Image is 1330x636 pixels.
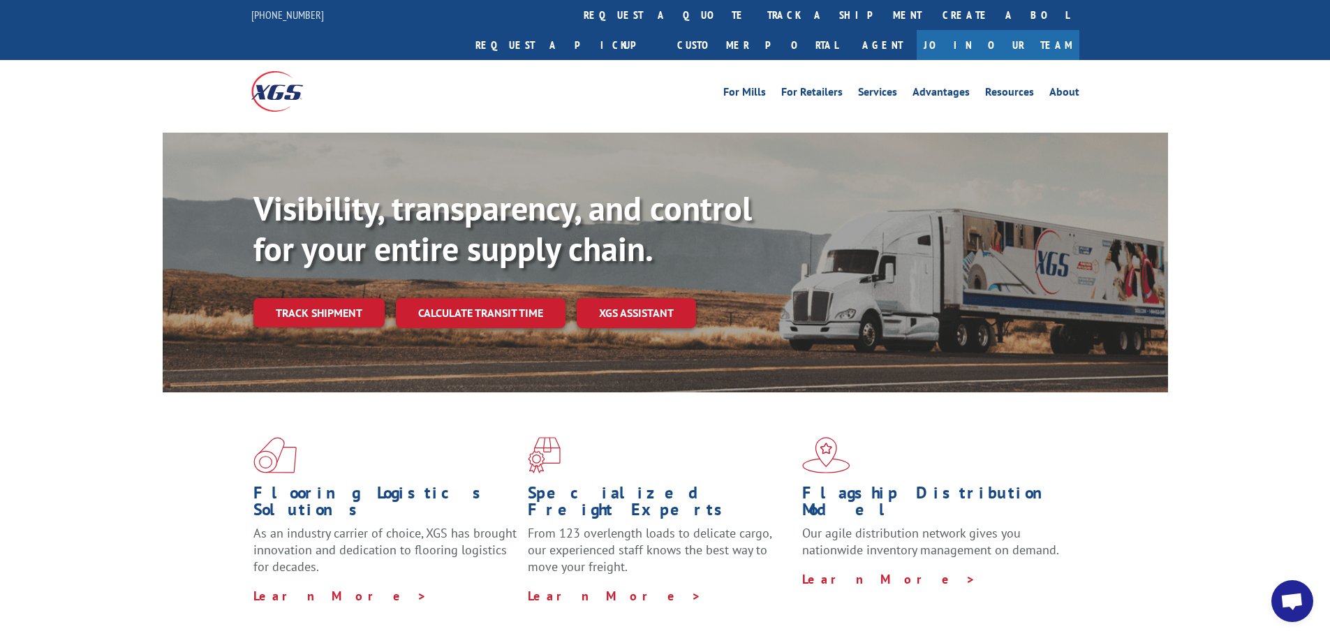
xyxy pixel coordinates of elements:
p: From 123 overlength loads to delicate cargo, our experienced staff knows the best way to move you... [528,525,792,587]
a: Learn More > [253,588,427,604]
a: Request a pickup [465,30,667,60]
img: xgs-icon-flagship-distribution-model-red [802,437,850,473]
a: Customer Portal [667,30,848,60]
a: About [1049,87,1079,102]
a: [PHONE_NUMBER] [251,8,324,22]
a: For Mills [723,87,766,102]
a: Services [858,87,897,102]
a: Resources [985,87,1034,102]
img: xgs-icon-focused-on-flooring-red [528,437,561,473]
h1: Flooring Logistics Solutions [253,485,517,525]
a: Agent [848,30,917,60]
a: Calculate transit time [396,298,566,328]
a: XGS ASSISTANT [577,298,696,328]
a: Advantages [912,87,970,102]
a: For Retailers [781,87,843,102]
a: Learn More > [528,588,702,604]
a: Learn More > [802,571,976,587]
span: Our agile distribution network gives you nationwide inventory management on demand. [802,525,1059,558]
h1: Flagship Distribution Model [802,485,1066,525]
h1: Specialized Freight Experts [528,485,792,525]
b: Visibility, transparency, and control for your entire supply chain. [253,186,752,270]
a: Join Our Team [917,30,1079,60]
a: Track shipment [253,298,385,327]
img: xgs-icon-total-supply-chain-intelligence-red [253,437,297,473]
span: As an industry carrier of choice, XGS has brought innovation and dedication to flooring logistics... [253,525,517,575]
div: Open chat [1271,580,1313,622]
